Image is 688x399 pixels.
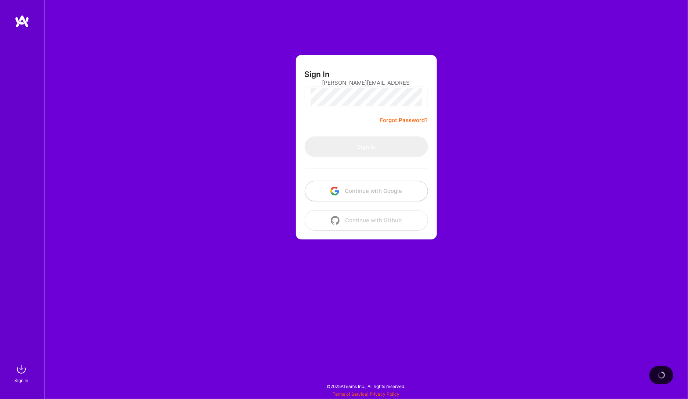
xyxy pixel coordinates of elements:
input: Email... [322,73,410,92]
button: Sign In [305,136,428,157]
img: icon [331,216,340,225]
a: Privacy Policy [370,391,399,397]
img: logo [15,15,29,28]
span: | [333,391,399,397]
a: Forgot Password? [380,116,428,125]
img: icon [330,187,339,195]
div: Sign In [14,377,28,384]
button: Continue with Github [305,210,428,231]
button: Continue with Google [305,181,428,201]
div: © 2025 ATeams Inc., All rights reserved. [44,377,688,395]
a: sign inSign In [15,362,29,384]
img: loading [657,371,666,380]
a: Terms of Service [333,391,367,397]
h3: Sign In [305,70,330,79]
img: sign in [14,362,29,377]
